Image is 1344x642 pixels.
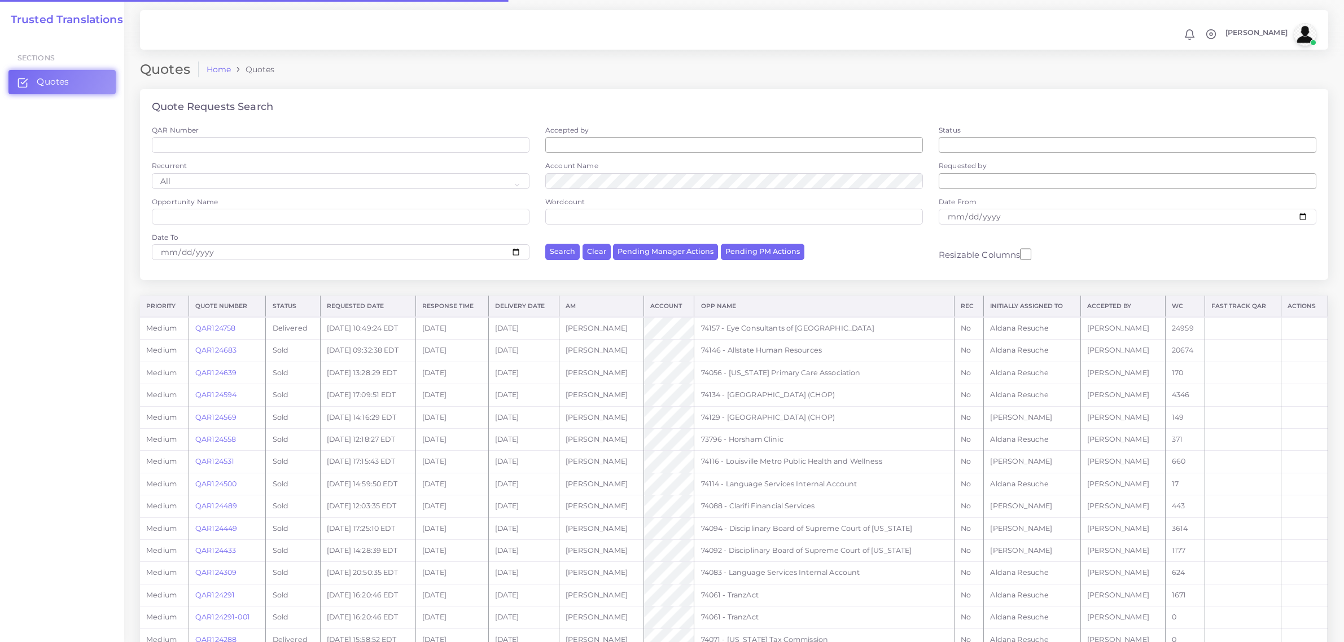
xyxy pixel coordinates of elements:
[488,384,559,406] td: [DATE]
[955,406,984,428] td: No
[1225,29,1288,37] span: [PERSON_NAME]
[984,317,1081,340] td: Aldana Resuche
[152,232,178,242] label: Date To
[955,495,984,517] td: No
[266,562,320,584] td: Sold
[559,517,644,539] td: [PERSON_NAME]
[415,606,488,628] td: [DATE]
[694,451,955,473] td: 74116 - Louisville Metro Public Health and Wellness
[984,517,1081,539] td: [PERSON_NAME]
[195,613,250,621] a: QAR124291-001
[955,473,984,495] td: No
[559,495,644,517] td: [PERSON_NAME]
[1294,23,1316,46] img: avatar
[266,384,320,406] td: Sold
[146,613,177,621] span: medium
[195,568,237,577] a: QAR124309
[1020,247,1031,261] input: Resizable Columns
[415,584,488,606] td: [DATE]
[1165,539,1205,561] td: 1177
[320,406,415,428] td: [DATE] 14:16:29 EDT
[37,76,69,88] span: Quotes
[231,64,274,75] li: Quotes
[984,495,1081,517] td: [PERSON_NAME]
[320,384,415,406] td: [DATE] 17:09:51 EDT
[488,495,559,517] td: [DATE]
[266,495,320,517] td: Sold
[559,562,644,584] td: [PERSON_NAME]
[955,384,984,406] td: No
[694,584,955,606] td: 74061 - TranzAct
[320,517,415,539] td: [DATE] 17:25:10 EDT
[266,584,320,606] td: Sold
[146,390,177,399] span: medium
[1080,340,1165,362] td: [PERSON_NAME]
[984,606,1081,628] td: Aldana Resuche
[559,317,644,340] td: [PERSON_NAME]
[984,451,1081,473] td: [PERSON_NAME]
[1080,473,1165,495] td: [PERSON_NAME]
[146,502,177,510] span: medium
[195,457,234,465] a: QAR124531
[694,296,955,317] th: Opp Name
[152,161,187,170] label: Recurrent
[984,473,1081,495] td: Aldana Resuche
[320,539,415,561] td: [DATE] 14:28:39 EDT
[1080,539,1165,561] td: [PERSON_NAME]
[694,384,955,406] td: 74134 - [GEOGRAPHIC_DATA] (CHOP)
[146,346,177,354] span: medium
[1281,296,1328,317] th: Actions
[1165,606,1205,628] td: 0
[146,546,177,555] span: medium
[266,606,320,628] td: Sold
[955,517,984,539] td: No
[984,296,1081,317] th: Initially Assigned to
[559,451,644,473] td: [PERSON_NAME]
[1080,517,1165,539] td: [PERSON_NAME]
[415,517,488,539] td: [DATE]
[939,197,977,206] label: Date From
[694,340,955,362] td: 74146 - Allstate Human Resources
[1165,317,1205,340] td: 24959
[488,539,559,561] td: [DATE]
[939,247,1031,261] label: Resizable Columns
[1080,606,1165,628] td: [PERSON_NAME]
[488,473,559,495] td: [DATE]
[613,244,718,260] button: Pending Manager Actions
[266,406,320,428] td: Sold
[266,539,320,561] td: Sold
[152,101,273,113] h4: Quote Requests Search
[559,584,644,606] td: [PERSON_NAME]
[266,340,320,362] td: Sold
[152,125,199,135] label: QAR Number
[195,524,237,533] a: QAR124449
[146,480,177,488] span: medium
[415,317,488,340] td: [DATE]
[488,340,559,362] td: [DATE]
[195,346,237,354] a: QAR124683
[415,495,488,517] td: [DATE]
[984,584,1081,606] td: Aldana Resuche
[3,14,123,27] a: Trusted Translations
[1165,495,1205,517] td: 443
[195,480,237,488] a: QAR124500
[415,562,488,584] td: [DATE]
[939,161,987,170] label: Requested by
[195,502,237,510] a: QAR124489
[694,406,955,428] td: 74129 - [GEOGRAPHIC_DATA] (CHOP)
[559,606,644,628] td: [PERSON_NAME]
[488,517,559,539] td: [DATE]
[320,317,415,340] td: [DATE] 10:49:24 EDT
[984,340,1081,362] td: Aldana Resuche
[1165,517,1205,539] td: 3614
[1165,451,1205,473] td: 660
[146,591,177,599] span: medium
[984,362,1081,384] td: Aldana Resuche
[195,591,235,599] a: QAR124291
[545,161,598,170] label: Account Name
[1165,562,1205,584] td: 624
[1080,384,1165,406] td: [PERSON_NAME]
[1080,451,1165,473] td: [PERSON_NAME]
[415,539,488,561] td: [DATE]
